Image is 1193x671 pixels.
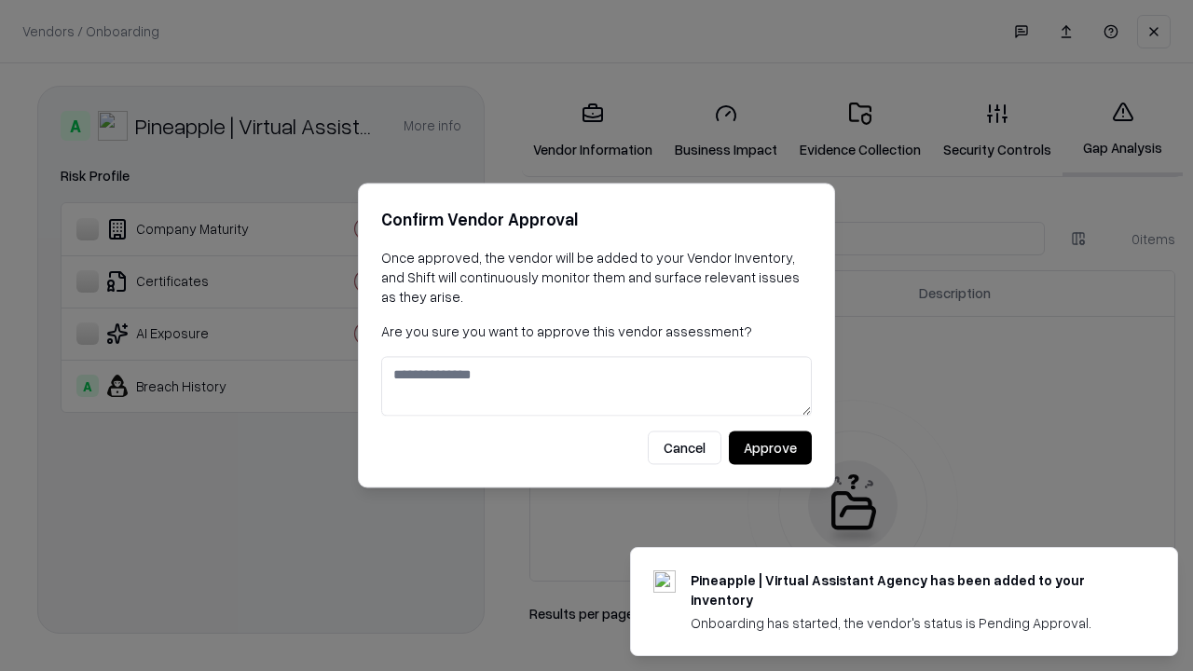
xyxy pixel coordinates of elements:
p: Once approved, the vendor will be added to your Vendor Inventory, and Shift will continuously mon... [381,248,812,307]
button: Approve [729,431,812,465]
img: trypineapple.com [653,570,676,593]
p: Are you sure you want to approve this vendor assessment? [381,322,812,341]
button: Cancel [648,431,721,465]
h2: Confirm Vendor Approval [381,206,812,233]
div: Onboarding has started, the vendor's status is Pending Approval. [691,613,1132,633]
div: Pineapple | Virtual Assistant Agency has been added to your inventory [691,570,1132,609]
